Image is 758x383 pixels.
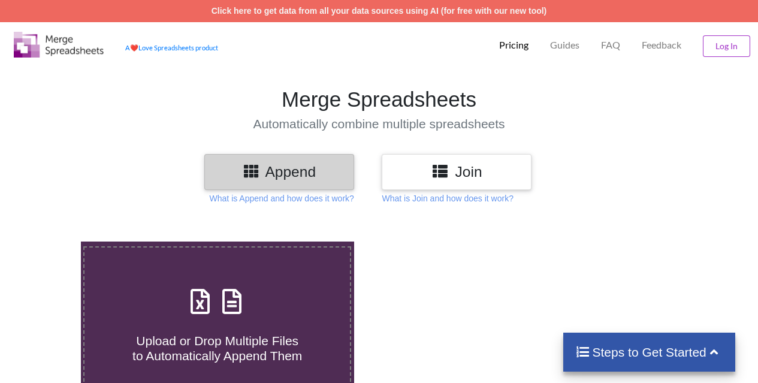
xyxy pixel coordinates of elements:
h3: Append [213,163,345,180]
h4: Steps to Get Started [575,345,723,360]
button: Log In [703,35,750,57]
a: Click here to get data from all your data sources using AI (for free with our new tool) [212,6,547,16]
p: What is Join and how does it work? [382,192,513,204]
p: Guides [550,39,579,52]
span: Upload or Drop Multiple Files to Automatically Append Them [132,334,302,363]
p: Pricing [499,39,529,52]
span: heart [130,44,138,52]
p: What is Append and how does it work? [210,192,354,204]
a: AheartLove Spreadsheets product [125,44,218,52]
p: FAQ [601,39,620,52]
h3: Join [391,163,523,180]
span: Feedback [642,40,681,50]
img: Logo.png [14,32,104,58]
